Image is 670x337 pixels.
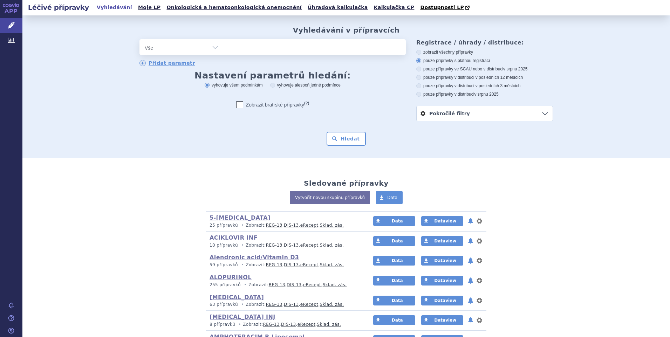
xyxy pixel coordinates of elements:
[421,236,463,246] a: Dataview
[373,256,415,266] a: Data
[416,91,553,97] label: pouze přípravky v distribuci
[421,256,463,266] a: Dataview
[373,296,415,305] a: Data
[242,282,248,288] i: •
[434,278,456,283] span: Dataview
[210,234,258,241] a: ACIKLOVIR INF
[320,302,344,307] a: Sklad. zás.
[239,302,246,308] i: •
[210,254,299,261] a: Alendronic acid/Vitamin D3
[503,67,527,71] span: v srpnu 2025
[210,302,238,307] span: 63 přípravků
[300,243,319,248] a: eRecept
[284,302,299,307] a: DIS-13
[421,315,463,325] a: Dataview
[304,101,309,105] abbr: (?)
[476,316,483,324] button: nastavení
[467,217,474,225] button: notifikace
[284,243,299,248] a: DIS-13
[467,237,474,245] button: notifikace
[210,322,235,327] span: 8 přípravků
[372,3,417,12] a: Kalkulačka CP
[239,262,246,268] i: •
[434,318,456,323] span: Dataview
[416,58,553,63] label: pouze přípravky s platnou registrací
[139,60,195,66] a: Přidat parametr
[320,243,344,248] a: Sklad. zás.
[239,222,246,228] i: •
[474,92,498,97] span: v srpnu 2025
[421,216,463,226] a: Dataview
[303,282,321,287] a: eRecept
[467,256,474,265] button: notifikace
[210,314,275,320] a: [MEDICAL_DATA] INJ
[290,191,370,204] a: Vytvořit novou skupinu přípravků
[416,75,553,80] label: pouze přípravky v distribuci v posledních 12 měsících
[300,302,319,307] a: eRecept
[320,262,344,267] a: Sklad. zás.
[210,242,360,248] p: Zobrazit: , , ,
[373,236,415,246] a: Data
[420,5,464,10] span: Dostupnosti LP
[417,106,553,121] a: Pokročilé filtry
[210,322,360,328] p: Zobrazit: , , ,
[210,262,238,267] span: 59 přípravků
[237,322,243,328] i: •
[298,322,316,327] a: eRecept
[287,282,301,287] a: DIS-13
[293,26,400,34] h2: Vyhledávání v přípravcích
[95,3,134,12] a: Vyhledávání
[373,315,415,325] a: Data
[210,214,271,221] a: 5-[MEDICAL_DATA]
[421,276,463,286] a: Dataview
[392,298,403,303] span: Data
[300,262,319,267] a: eRecept
[392,278,403,283] span: Data
[387,195,397,200] span: Data
[416,39,553,46] h3: Registrace / úhrady / distribuce:
[164,3,304,12] a: Onkologická a hematoonkologická onemocnění
[306,3,370,12] a: Úhradová kalkulačka
[392,258,403,263] span: Data
[392,219,403,223] span: Data
[210,223,238,228] span: 25 přípravků
[304,179,389,187] h2: Sledované přípravky
[22,2,95,12] h2: Léčivé přípravky
[392,239,403,243] span: Data
[210,282,360,288] p: Zobrazit: , , ,
[284,223,299,228] a: DIS-13
[205,82,262,88] label: vyhovuje všem podmínkám
[320,223,344,228] a: Sklad. zás.
[418,3,473,13] a: Dostupnosti LP
[416,49,553,55] label: zobrazit všechny přípravky
[284,262,299,267] a: DIS-13
[476,217,483,225] button: nastavení
[416,66,553,72] label: pouze přípravky ve SCAU nebo v distribuci
[467,316,474,324] button: notifikace
[434,219,456,223] span: Dataview
[266,302,282,307] a: REG-13
[467,276,474,285] button: notifikace
[416,83,553,89] label: pouze přípravky v distribuci v posledních 3 měsících
[434,258,456,263] span: Dataview
[421,296,463,305] a: Dataview
[300,223,319,228] a: eRecept
[467,296,474,305] button: notifikace
[317,322,341,327] a: Sklad. zás.
[281,322,296,327] a: DIS-13
[136,3,163,12] a: Moje LP
[263,322,280,327] a: REG-13
[373,216,415,226] a: Data
[476,237,483,245] button: nastavení
[266,243,282,248] a: REG-13
[373,276,415,286] a: Data
[210,243,238,248] span: 10 přípravků
[139,72,406,79] h3: Nastavení parametrů hledání:
[266,262,282,267] a: REG-13
[239,242,246,248] i: •
[266,223,282,228] a: REG-13
[236,101,309,108] label: Zobrazit bratrské přípravky
[434,298,456,303] span: Dataview
[392,318,403,323] span: Data
[476,276,483,285] button: nastavení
